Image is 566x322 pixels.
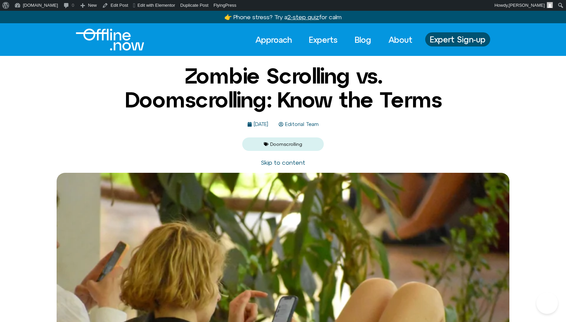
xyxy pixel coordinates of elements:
span: Edit with Elementor [137,3,175,8]
u: 2-step quiz [287,13,319,21]
a: Expert Sign-up [425,32,490,46]
nav: Menu [249,32,418,47]
a: Blog [349,32,377,47]
a: Doomscrolling [270,141,302,147]
time: [DATE] [254,121,268,127]
a: [DATE] [247,122,268,127]
a: About [382,32,418,47]
span: [PERSON_NAME] [509,3,545,8]
a: Editorial Team [279,122,319,127]
a: Experts [303,32,344,47]
img: Offline.Now logo in white. Text of the words offline.now with a line going through the "O" [76,29,144,51]
div: Logo [76,29,133,51]
span: Editorial Team [283,122,319,127]
a: 👉 Phone stress? Try a2-step quizfor calm [224,13,342,21]
a: Approach [249,32,298,47]
iframe: Botpress [536,292,558,314]
a: Skip to content [261,159,305,166]
h1: Zombie Scrolling vs. Doomscrolling: Know the Terms [120,64,446,111]
span: Expert Sign-up [430,35,485,44]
